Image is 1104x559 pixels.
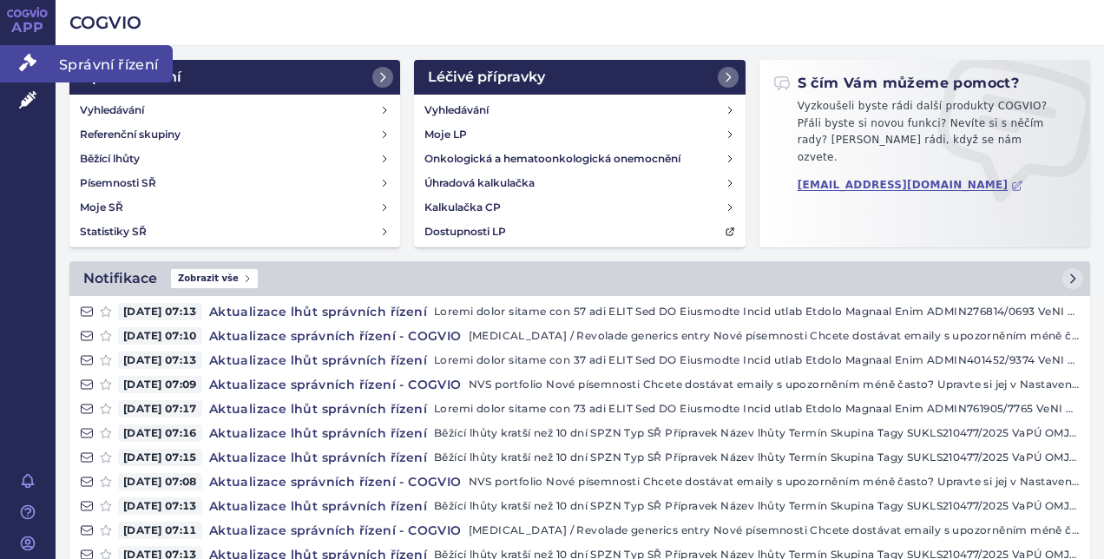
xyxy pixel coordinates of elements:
h4: Dostupnosti LP [424,223,506,240]
h2: Léčivé přípravky [428,67,545,88]
a: Moje LP [417,122,741,147]
span: [DATE] 07:13 [118,352,202,369]
a: Běžící lhůty [73,147,397,171]
p: Běžící lhůty kratší než 10 dní SPZN Typ SŘ Přípravek Název lhůty Termín Skupina Tagy SUKLS210477/... [434,424,1080,442]
h4: Úhradová kalkulačka [424,174,535,192]
a: Vyhledávání [417,98,741,122]
p: [MEDICAL_DATA] / Revolade generics entry Nové písemnosti Chcete dostávat emaily s upozorněním mén... [469,522,1080,539]
a: Statistiky SŘ [73,220,397,244]
h4: Aktualizace správních řízení - COGVIO [202,327,469,345]
a: Písemnosti SŘ [73,171,397,195]
span: [DATE] 07:16 [118,424,202,442]
a: Dostupnosti LP [417,220,741,244]
h2: S čím Vám můžeme pomoct? [773,74,1020,93]
h2: Notifikace [83,268,157,289]
p: Loremi dolor sitame con 73 adi ELIT Sed DO Eiusmodte Incid utlab Etdolo Magnaal Enim ADMIN761905/... [434,400,1080,418]
a: Vyhledávání [73,98,397,122]
h4: Aktualizace správních řízení - COGVIO [202,522,469,539]
span: [DATE] 07:17 [118,400,202,418]
h4: Aktualizace správních řízení - COGVIO [202,473,469,490]
span: [DATE] 07:08 [118,473,202,490]
p: Vyzkoušeli byste rádi další produkty COGVIO? Přáli byste si novou funkci? Nevíte si s něčím rady?... [773,98,1076,173]
p: Loremi dolor sitame con 57 adi ELIT Sed DO Eiusmodte Incid utlab Etdolo Magnaal Enim ADMIN276814/... [434,303,1080,320]
span: [DATE] 07:11 [118,522,202,539]
a: Onkologická a hematoonkologická onemocnění [417,147,741,171]
h4: Vyhledávání [80,102,144,119]
span: [DATE] 07:09 [118,376,202,393]
h4: Aktualizace lhůt správních řízení [202,400,434,418]
h4: Aktualizace správních řízení - COGVIO [202,376,469,393]
a: Kalkulačka CP [417,195,741,220]
a: NotifikaceZobrazit vše [69,261,1090,296]
p: Běžící lhůty kratší než 10 dní SPZN Typ SŘ Přípravek Název lhůty Termín Skupina Tagy SUKLS210477/... [434,449,1080,466]
h4: Běžící lhůty [80,150,140,168]
a: [EMAIL_ADDRESS][DOMAIN_NAME] [798,179,1024,192]
p: Loremi dolor sitame con 37 adi ELIT Sed DO Eiusmodte Incid utlab Etdolo Magnaal Enim ADMIN401452/... [434,352,1080,369]
p: NVS portfolio Nové písemnosti Chcete dostávat emaily s upozorněním méně často? Upravte si jej v N... [469,376,1080,393]
h4: Aktualizace lhůt správních řízení [202,352,434,369]
h4: Referenční skupiny [80,126,181,143]
p: NVS portfolio Nové písemnosti Chcete dostávat emaily s upozorněním méně často? Upravte si jej v N... [469,473,1080,490]
a: Referenční skupiny [73,122,397,147]
h4: Moje LP [424,126,467,143]
a: Úhradová kalkulačka [417,171,741,195]
h2: COGVIO [69,10,1090,35]
span: [DATE] 07:13 [118,497,202,515]
span: [DATE] 07:13 [118,303,202,320]
h4: Aktualizace lhůt správních řízení [202,424,434,442]
h4: Statistiky SŘ [80,223,147,240]
h4: Onkologická a hematoonkologická onemocnění [424,150,680,168]
span: [DATE] 07:10 [118,327,202,345]
h4: Vyhledávání [424,102,489,119]
a: Správní řízení [69,60,400,95]
a: Moje SŘ [73,195,397,220]
h4: Písemnosti SŘ [80,174,156,192]
p: [MEDICAL_DATA] / Revolade generics entry Nové písemnosti Chcete dostávat emaily s upozorněním mén... [469,327,1080,345]
h4: Aktualizace lhůt správních řízení [202,497,434,515]
p: Běžící lhůty kratší než 10 dní SPZN Typ SŘ Přípravek Název lhůty Termín Skupina Tagy SUKLS210477/... [434,497,1080,515]
h4: Kalkulačka CP [424,199,501,216]
span: Zobrazit vše [171,269,258,288]
h4: Aktualizace lhůt správních řízení [202,449,434,466]
h4: Aktualizace lhůt správních řízení [202,303,434,320]
h4: Moje SŘ [80,199,123,216]
span: [DATE] 07:15 [118,449,202,466]
span: Správní řízení [56,45,173,82]
a: Léčivé přípravky [414,60,745,95]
